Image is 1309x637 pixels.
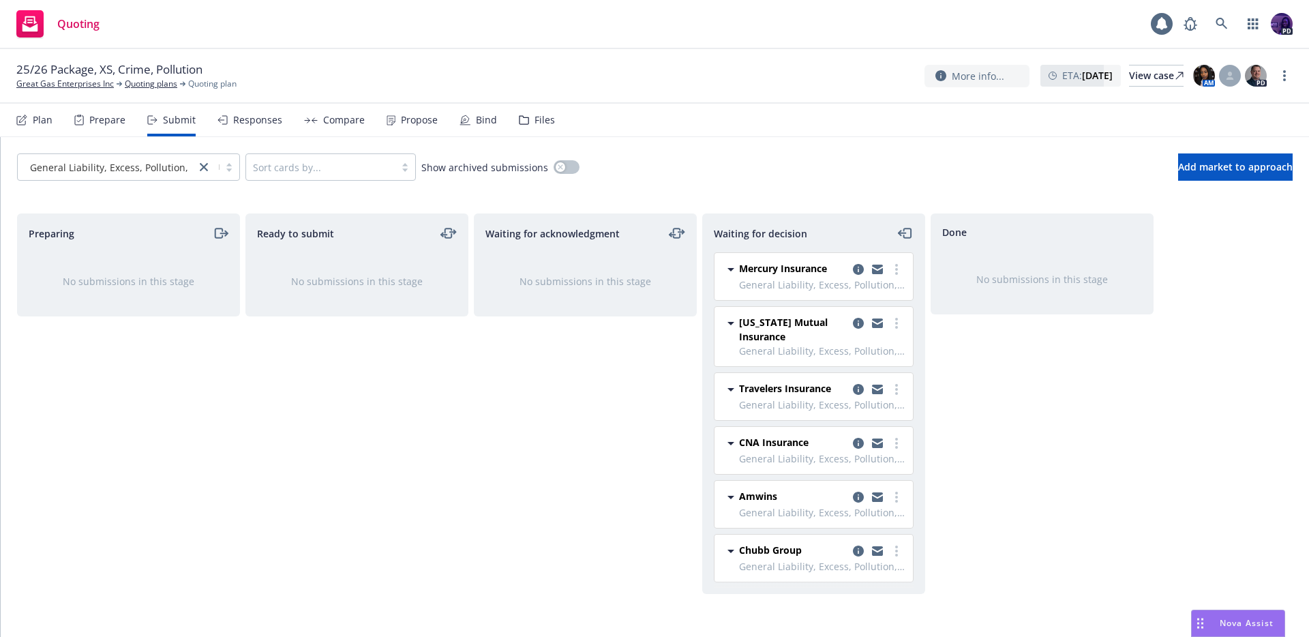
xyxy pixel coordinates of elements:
[888,315,905,331] a: more
[125,78,177,90] a: Quoting plans
[268,274,446,288] div: No submissions in this stage
[739,559,905,574] span: General Liability, Excess, Pollution, Commercial Property
[850,489,867,505] a: copy logging email
[89,115,125,125] div: Prepare
[669,225,685,241] a: moveLeftRight
[739,381,831,396] span: Travelers Insurance
[212,225,228,241] a: moveRight
[57,18,100,29] span: Quoting
[888,381,905,398] a: more
[739,278,905,292] span: General Liability, Excess, Pollution, Commercial Property
[1129,65,1184,87] a: View case
[1177,10,1204,38] a: Report a Bug
[1062,68,1113,83] span: ETA :
[440,225,457,241] a: moveLeftRight
[40,274,217,288] div: No submissions in this stage
[25,160,189,175] span: General Liability, Excess, Pollution, Co...
[1220,617,1274,629] span: Nova Assist
[942,225,967,239] span: Done
[485,226,620,241] span: Waiting for acknowledgment
[739,435,809,449] span: CNA Insurance
[888,543,905,559] a: more
[850,315,867,331] a: copy logging email
[953,272,1131,286] div: No submissions in this stage
[1271,13,1293,35] img: photo
[850,261,867,278] a: copy logging email
[924,65,1029,87] button: More info...
[869,489,886,505] a: copy logging email
[476,115,497,125] div: Bind
[233,115,282,125] div: Responses
[535,115,555,125] div: Files
[1129,65,1184,86] div: View case
[739,315,847,344] span: [US_STATE] Mutual Insurance
[257,226,334,241] span: Ready to submit
[421,160,548,175] span: Show archived submissions
[850,435,867,451] a: copy logging email
[888,435,905,451] a: more
[1082,69,1113,82] strong: [DATE]
[16,61,202,78] span: 25/26 Package, XS, Crime, Pollution
[869,543,886,559] a: copy logging email
[888,261,905,278] a: more
[188,78,237,90] span: Quoting plan
[739,398,905,412] span: General Liability, Excess, Pollution, Commercial Property
[869,315,886,331] a: copy logging email
[1192,610,1209,636] div: Drag to move
[952,69,1004,83] span: More info...
[33,115,52,125] div: Plan
[739,505,905,520] span: General Liability, Excess, Pollution, Commercial Property
[1239,10,1267,38] a: Switch app
[869,435,886,451] a: copy logging email
[897,225,914,241] a: moveLeft
[1178,153,1293,181] button: Add market to approach
[496,274,674,288] div: No submissions in this stage
[401,115,438,125] div: Propose
[850,543,867,559] a: copy logging email
[714,226,807,241] span: Waiting for decision
[30,160,211,175] span: General Liability, Excess, Pollution, Co...
[163,115,196,125] div: Submit
[869,261,886,278] a: copy logging email
[1178,160,1293,173] span: Add market to approach
[16,78,114,90] a: Great Gas Enterprises Inc
[1276,68,1293,84] a: more
[1245,65,1267,87] img: photo
[739,489,777,503] span: Amwins
[29,226,74,241] span: Preparing
[1193,65,1215,87] img: photo
[739,344,905,358] span: General Liability, Excess, Pollution, Commercial Property
[739,543,802,557] span: Chubb Group
[739,451,905,466] span: General Liability, Excess, Pollution, Commercial Property
[869,381,886,398] a: copy logging email
[850,381,867,398] a: copy logging email
[1191,610,1285,637] button: Nova Assist
[323,115,365,125] div: Compare
[1208,10,1235,38] a: Search
[888,489,905,505] a: more
[739,261,827,276] span: Mercury Insurance
[196,159,212,175] a: close
[11,5,105,43] a: Quoting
